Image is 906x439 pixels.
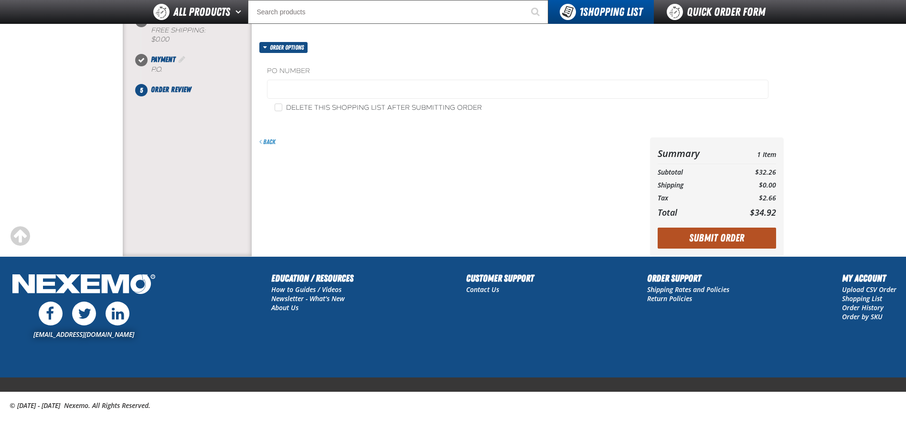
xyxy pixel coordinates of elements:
[658,179,731,192] th: Shipping
[647,271,729,285] h2: Order Support
[151,85,191,94] span: Order Review
[141,54,252,84] li: Payment. Step 4 of 5. Completed
[842,285,896,294] a: Upload CSV Order
[579,5,583,19] strong: 1
[141,15,252,54] li: Shipping Method. Step 3 of 5. Completed
[750,207,776,218] span: $34.92
[177,55,187,64] a: Edit Payment
[647,285,729,294] a: Shipping Rates and Policies
[275,104,482,113] label: Delete this shopping list after submitting order
[730,192,776,205] td: $2.66
[275,104,282,111] input: Delete this shopping list after submitting order
[141,84,252,95] li: Order Review. Step 5 of 5. Not Completed
[730,179,776,192] td: $0.00
[271,271,353,285] h2: Education / Resources
[259,138,276,146] a: Back
[842,271,896,285] h2: My Account
[151,65,252,74] div: P.O.
[466,285,499,294] a: Contact Us
[658,166,731,179] th: Subtotal
[658,228,776,249] button: Submit Order
[658,205,731,220] th: Total
[151,26,252,44] div: Free Shipping:
[730,145,776,162] td: 1 Item
[271,294,345,303] a: Newsletter - What's New
[10,226,31,247] div: Scroll to the top
[271,303,298,312] a: About Us
[842,294,882,303] a: Shopping List
[151,55,175,64] span: Payment
[267,67,768,76] label: PO Number
[579,5,642,19] span: Shopping List
[10,271,158,299] img: Nexemo Logo
[270,42,308,53] span: Order options
[647,294,692,303] a: Return Policies
[466,271,534,285] h2: Customer Support
[271,285,341,294] a: How to Guides / Videos
[842,312,883,321] a: Order by SKU
[842,303,884,312] a: Order History
[658,192,731,205] th: Tax
[135,84,148,96] span: 5
[658,145,731,162] th: Summary
[173,3,230,21] span: All Products
[730,166,776,179] td: $32.26
[259,42,308,53] button: Order options
[151,35,169,43] strong: $0.00
[33,330,134,339] a: [EMAIL_ADDRESS][DOMAIN_NAME]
